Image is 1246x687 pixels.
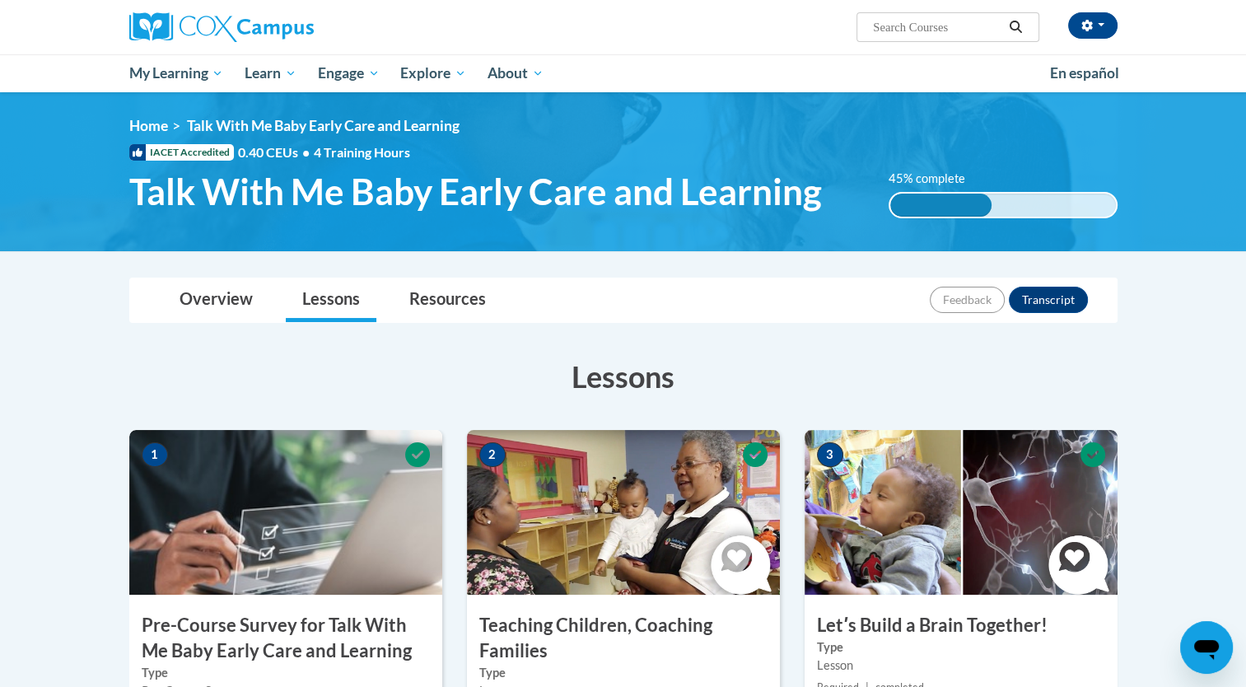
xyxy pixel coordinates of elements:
[307,54,390,92] a: Engage
[871,17,1003,37] input: Search Courses
[286,278,376,322] a: Lessons
[128,63,223,83] span: My Learning
[119,54,235,92] a: My Learning
[477,54,554,92] a: About
[390,54,477,92] a: Explore
[1003,17,1028,37] button: Search
[1180,621,1233,674] iframe: Button to launch messaging window
[817,442,843,467] span: 3
[129,613,442,664] h3: Pre-Course Survey for Talk With Me Baby Early Care and Learning
[1068,12,1118,39] button: Account Settings
[129,117,168,134] a: Home
[400,63,466,83] span: Explore
[817,638,1105,657] label: Type
[1009,287,1088,313] button: Transcript
[1050,64,1119,82] span: En español
[467,430,780,595] img: Course Image
[129,170,822,213] span: Talk With Me Baby Early Care and Learning
[467,613,780,664] h3: Teaching Children, Coaching Families
[129,12,442,42] a: Cox Campus
[805,430,1118,595] img: Course Image
[889,170,983,188] label: 45% complete
[1039,56,1130,91] a: En español
[142,442,168,467] span: 1
[187,117,460,134] span: Talk With Me Baby Early Care and Learning
[805,613,1118,638] h3: Letʹs Build a Brain Together!
[163,278,269,322] a: Overview
[890,194,992,217] div: 45% complete
[479,442,506,467] span: 2
[318,63,380,83] span: Engage
[479,664,768,682] label: Type
[488,63,544,83] span: About
[234,54,307,92] a: Learn
[142,664,430,682] label: Type
[129,430,442,595] img: Course Image
[238,143,314,161] span: 0.40 CEUs
[105,54,1142,92] div: Main menu
[129,144,234,161] span: IACET Accredited
[393,278,502,322] a: Resources
[302,144,310,160] span: •
[245,63,296,83] span: Learn
[930,287,1005,313] button: Feedback
[129,356,1118,397] h3: Lessons
[817,657,1105,675] div: Lesson
[129,12,314,42] img: Cox Campus
[314,144,410,160] span: 4 Training Hours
